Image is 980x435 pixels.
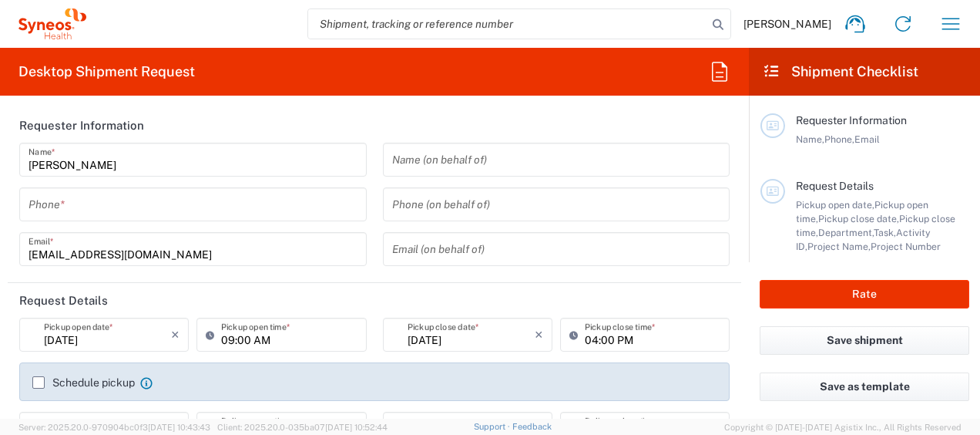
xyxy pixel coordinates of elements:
h2: Desktop Shipment Request [18,62,195,81]
i: × [535,322,543,347]
span: Client: 2025.20.0-035ba07 [217,423,388,432]
span: Project Name, [807,241,871,252]
h2: Requester Information [19,118,144,133]
button: Save shipment [760,326,969,355]
span: Request Details [796,180,874,192]
span: Task, [874,227,896,238]
span: Requester Information [796,114,907,126]
h2: Shipment Checklist [763,62,918,81]
a: Feedback [512,422,552,431]
button: Save as template [760,373,969,401]
i: × [171,322,180,347]
span: Server: 2025.20.0-970904bc0f3 [18,423,210,432]
span: Project Number [871,241,941,252]
span: Pickup close date, [818,213,899,224]
span: [DATE] 10:52:44 [325,423,388,432]
label: Schedule pickup [32,376,135,389]
h2: Request Details [19,293,108,309]
span: Department, [818,227,874,238]
span: Phone, [824,133,854,145]
span: Pickup open date, [796,199,874,211]
span: Name, [796,133,824,145]
span: [DATE] 10:43:43 [148,423,210,432]
a: Support [474,422,512,431]
span: Copyright © [DATE]-[DATE] Agistix Inc., All Rights Reserved [724,420,962,434]
span: [PERSON_NAME] [743,17,831,31]
span: Email [854,133,880,145]
input: Shipment, tracking or reference number [308,9,707,39]
button: Rate [760,280,969,309]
